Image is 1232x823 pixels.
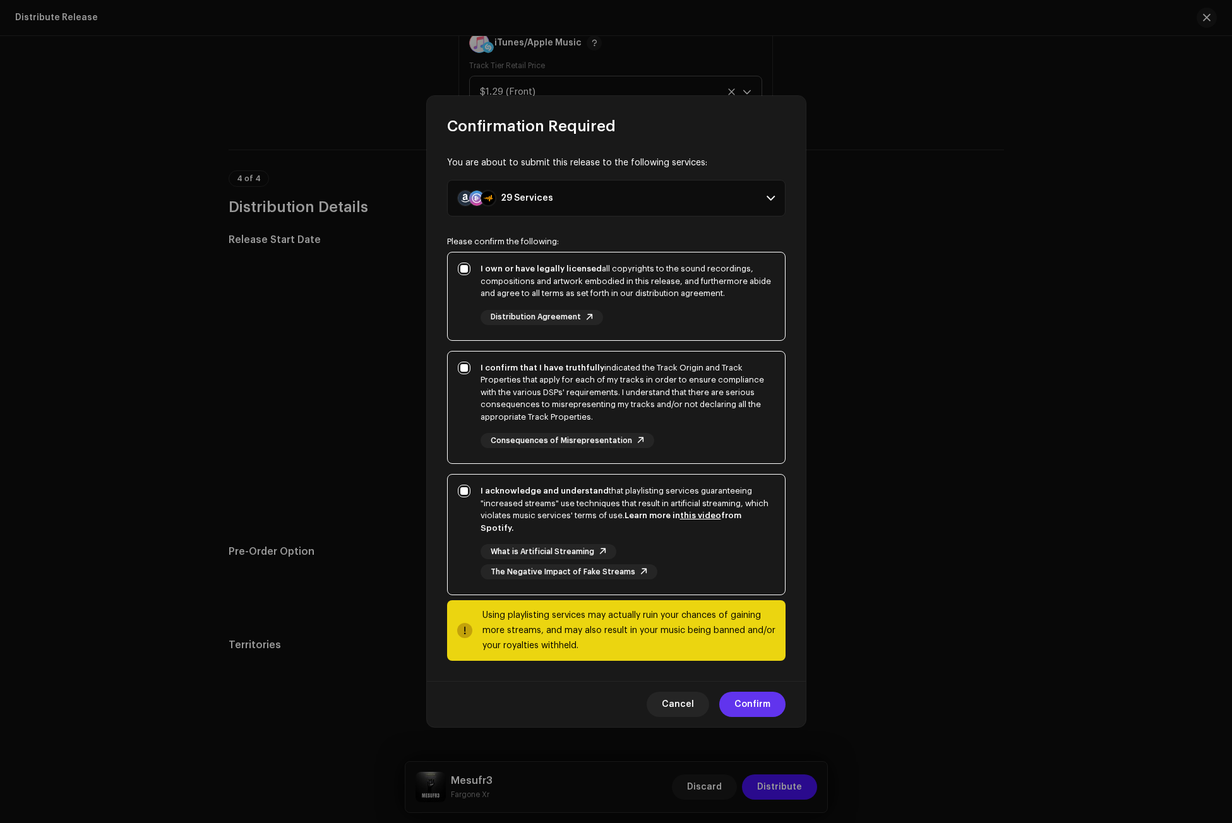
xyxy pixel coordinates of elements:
[734,692,770,717] span: Confirm
[481,487,609,495] strong: I acknowledge and understand
[481,264,602,273] strong: I own or have legally licensed
[680,511,721,519] a: this video
[447,252,786,341] p-togglebutton: I own or have legally licensedall copyrights to the sound recordings, compositions and artwork em...
[647,692,709,717] button: Cancel
[491,568,635,576] span: The Negative Impact of Fake Streams
[481,263,775,300] div: all copyrights to the sound recordings, compositions and artwork embodied in this release, and fu...
[481,362,775,423] div: indicated the Track Origin and Track Properties that apply for each of my tracks in order to ensu...
[481,364,604,372] strong: I confirm that I have truthfully
[447,474,786,595] p-togglebutton: I acknowledge and understandthat playlisting services guaranteeing "increased streams" use techni...
[447,237,786,247] div: Please confirm the following:
[447,157,786,170] div: You are about to submit this release to the following services:
[662,692,694,717] span: Cancel
[481,511,741,532] strong: Learn more in from Spotify.
[447,351,786,465] p-togglebutton: I confirm that I have truthfullyindicated the Track Origin and Track Properties that apply for ea...
[491,313,581,321] span: Distribution Agreement
[447,180,786,216] p-accordion-header: 29 Services
[482,608,775,653] div: Using playlisting services may actually ruin your chances of gaining more streams, and may also r...
[447,116,616,136] span: Confirmation Required
[501,193,553,203] div: 29 Services
[491,548,594,556] span: What is Artificial Streaming
[491,437,632,445] span: Consequences of Misrepresentation
[481,485,775,534] div: that playlisting services guaranteeing "increased streams" use techniques that result in artifici...
[719,692,786,717] button: Confirm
